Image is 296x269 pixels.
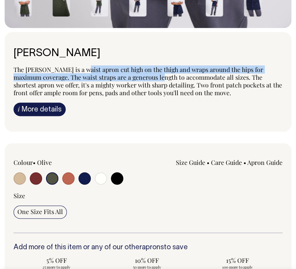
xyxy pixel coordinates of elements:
[18,105,20,113] span: i
[247,158,282,166] a: Apron Guide
[14,103,66,116] a: iMore details
[14,159,121,166] div: Colour
[37,158,52,166] label: Olive
[14,192,282,200] div: Size
[14,244,282,252] h6: Add more of this item or any of our other to save
[243,158,246,166] span: •
[207,158,209,166] span: •
[33,158,36,166] span: •
[198,257,276,264] span: 15% OFF
[14,65,282,97] span: The [PERSON_NAME] is a waist apron cut high on the thigh and wraps around the hips for maximum co...
[17,208,63,216] span: One Size Fits All
[142,244,164,251] a: aprons
[14,206,67,219] input: One Size Fits All
[14,48,282,60] h6: [PERSON_NAME]
[176,158,205,166] a: Size Guide
[211,158,242,166] a: Care Guide
[108,257,186,264] span: 10% OFF
[17,257,95,264] span: 5% OFF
